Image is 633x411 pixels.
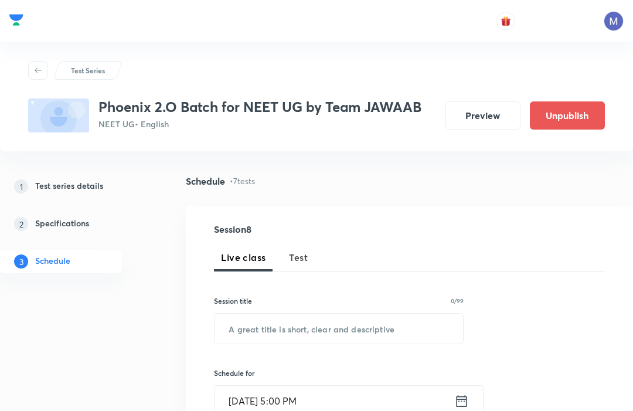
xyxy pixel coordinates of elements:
p: 2 [14,217,28,231]
input: A great title is short, clear and descriptive [215,314,463,344]
h5: Specifications [35,217,89,231]
button: avatar [496,12,515,30]
h5: Test series details [35,179,103,193]
img: fallback-thumbnail.png [28,98,89,133]
h3: Phoenix 2.O Batch for NEET UG by Team JAWAAB [98,98,421,116]
p: 3 [14,254,28,269]
h6: Schedule for [214,368,464,378]
span: Live class [221,250,266,264]
h5: Schedule [35,254,70,269]
p: • 7 tests [230,175,255,187]
button: Preview [445,101,520,130]
p: NEET UG • English [98,118,421,130]
p: 1 [14,179,28,193]
h4: Session 8 [214,225,416,234]
p: Test Series [71,65,105,76]
img: Company Logo [9,11,23,29]
h6: Session title [214,295,252,306]
p: 0/99 [451,298,464,304]
a: Company Logo [9,11,23,32]
img: Mangilal Choudhary [604,11,624,31]
img: avatar [501,16,511,26]
h4: Schedule [186,176,225,186]
span: Test [289,250,308,264]
button: Unpublish [530,101,605,130]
